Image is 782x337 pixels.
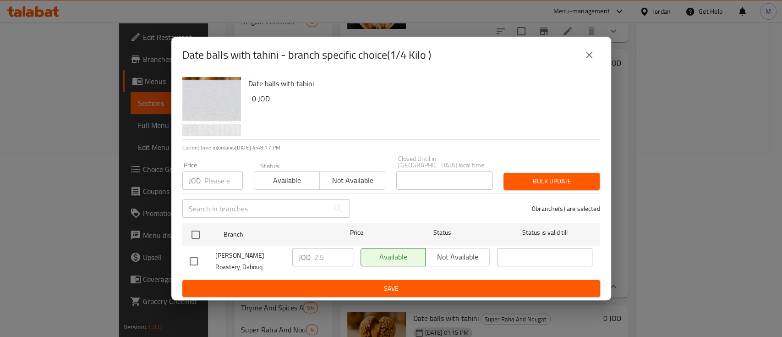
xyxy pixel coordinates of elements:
[215,250,285,273] span: [PERSON_NAME] Roastery, Dabouq
[503,173,600,190] button: Bulk update
[314,248,353,266] input: Please enter price
[248,77,593,90] h6: Date balls with tahini
[182,77,241,136] img: Date balls with tahini
[182,280,600,297] button: Save
[326,227,387,238] span: Price
[189,175,201,186] p: JOD
[204,171,243,190] input: Please enter price
[182,144,600,152] p: Current time in Jordan is [DATE] 4:48:17 PM
[224,229,319,240] span: Branch
[258,174,316,187] span: Available
[254,171,320,190] button: Available
[182,48,431,62] h2: Date balls with tahini - branch specific choice(1/4 Kilo )
[319,171,385,190] button: Not available
[497,227,592,238] span: Status is valid till
[252,92,593,105] h6: 0 JOD
[394,227,490,238] span: Status
[511,176,592,187] span: Bulk update
[323,174,382,187] span: Not available
[578,44,600,66] button: close
[532,204,600,213] p: 0 branche(s) are selected
[182,199,329,218] input: Search in branches
[299,252,311,263] p: JOD
[190,283,593,294] span: Save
